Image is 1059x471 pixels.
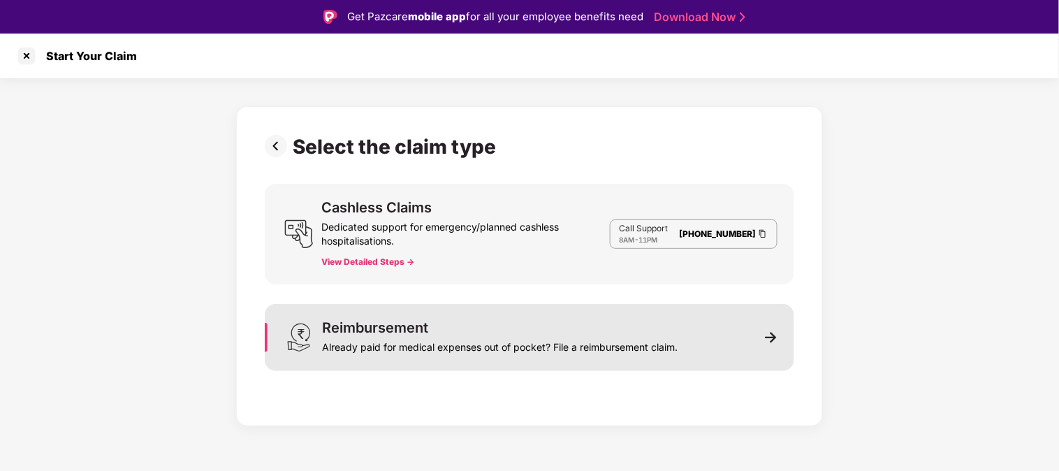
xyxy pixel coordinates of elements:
img: svg+xml;base64,PHN2ZyB3aWR0aD0iMjQiIGhlaWdodD0iMjUiIHZpZXdCb3g9IjAgMCAyNCAyNSIgZmlsbD0ibm9uZSIgeG... [284,219,314,249]
img: svg+xml;base64,PHN2ZyBpZD0iUHJldi0zMngzMiIgeG1sbnM9Imh0dHA6Ly93d3cudzMub3JnLzIwMDAvc3ZnIiB3aWR0aD... [265,135,293,157]
span: 8AM [619,235,634,244]
div: Select the claim type [293,135,502,159]
span: 11PM [638,235,657,244]
div: Get Pazcare for all your employee benefits need [347,8,643,25]
div: Start Your Claim [38,49,137,63]
div: Already paid for medical expenses out of pocket? File a reimbursement claim. [322,335,678,354]
p: Call Support [619,223,668,234]
div: Dedicated support for emergency/planned cashless hospitalisations. [322,215,610,248]
a: [PHONE_NUMBER] [679,229,756,239]
div: Cashless Claims [322,201,432,215]
div: - [619,234,668,245]
img: Logo [323,10,337,24]
img: svg+xml;base64,PHN2ZyB3aWR0aD0iMjQiIGhlaWdodD0iMzEiIHZpZXdCb3g9IjAgMCAyNCAzMSIgZmlsbD0ibm9uZSIgeG... [284,323,314,352]
button: View Detailed Steps -> [322,256,415,268]
img: svg+xml;base64,PHN2ZyB3aWR0aD0iMTEiIGhlaWdodD0iMTEiIHZpZXdCb3g9IjAgMCAxMSAxMSIgZmlsbD0ibm9uZSIgeG... [765,331,777,344]
div: Reimbursement [322,321,428,335]
img: Clipboard Icon [757,228,768,240]
img: Stroke [740,10,745,24]
a: Download Now [654,10,741,24]
strong: mobile app [408,10,466,23]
